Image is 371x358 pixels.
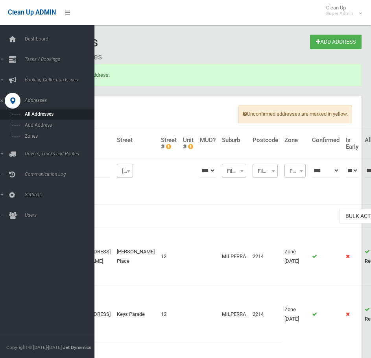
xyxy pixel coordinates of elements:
strong: Jet Dynamics [63,345,91,350]
h4: Postcode [253,137,278,144]
td: [PERSON_NAME] Place [114,228,158,286]
h4: Is Early [346,137,358,150]
span: Clean Up [322,5,361,17]
small: Super Admin [326,11,353,17]
h4: Street # [161,137,177,150]
h4: Unit # [183,137,194,150]
span: Filter Suburb [222,164,246,178]
h4: MUD? [200,137,216,144]
td: MILPERRA [219,286,249,343]
h4: Street [117,137,155,144]
span: Addresses [22,98,100,103]
span: Booking Collection Issues [22,77,100,83]
span: Filter Street [119,166,131,177]
span: Add Address [22,122,94,128]
span: Users [22,212,100,218]
td: 12 [158,286,180,343]
td: Zone [DATE] [281,228,309,286]
td: 2214 [249,286,281,343]
span: Tasks / Bookings [22,57,100,62]
h4: Zone [284,137,306,144]
span: Filter Suburb [224,166,244,177]
span: Drivers, Trucks and Routes [22,151,100,157]
span: Filter Postcode [255,166,276,177]
h4: Confirmed [312,137,340,144]
td: 2214 [249,228,281,286]
span: Settings [22,192,100,197]
span: All Addresses [22,111,94,117]
td: Zone [DATE] [281,286,309,343]
span: Filter Zone [284,164,306,178]
span: Zones [22,133,94,139]
span: Filter Postcode [253,164,278,178]
td: MILPERRA [219,228,249,286]
td: Keys Parade [114,286,158,343]
span: Dashboard [22,36,100,42]
a: Add Address [310,35,362,49]
h4: Suburb [222,137,246,144]
div: Successfully updated address. [35,64,362,86]
span: Copyright © [DATE]-[DATE] [6,345,62,350]
span: Unconfirmed addresses are marked in yellow. [238,105,352,123]
span: Communication Log [22,172,100,177]
span: Clean Up ADMIN [8,9,56,16]
td: 12 [158,228,180,286]
span: Filter Street [117,164,133,178]
span: Filter Zone [286,166,304,177]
